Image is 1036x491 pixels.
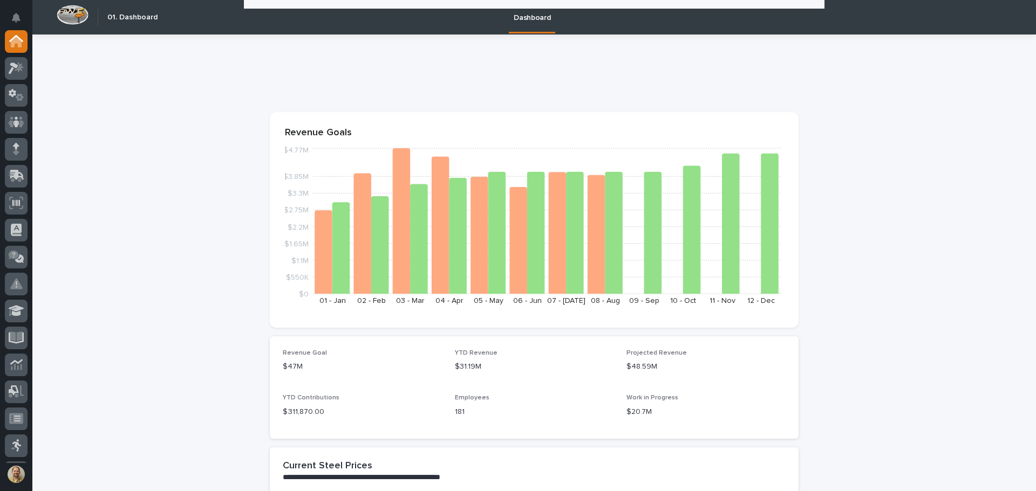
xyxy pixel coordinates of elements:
span: Work in Progress [626,395,678,401]
text: 02 - Feb [357,297,386,305]
tspan: $2.75M [284,206,309,214]
h2: 01. Dashboard [107,13,158,22]
p: $ 311,870.00 [283,406,442,418]
span: YTD Revenue [455,350,497,356]
div: Notifications [13,13,28,30]
text: 12 - Dec [747,297,775,305]
text: 11 - Nov [710,297,735,305]
button: Notifications [5,6,28,29]
tspan: $1.1M [291,257,309,264]
span: Revenue Goal [283,350,327,356]
tspan: $3.85M [283,173,309,181]
text: 09 - Sep [629,297,659,305]
span: Projected Revenue [626,350,687,356]
img: Workspace Logo [57,5,88,25]
h2: Current Steel Prices [283,460,372,472]
tspan: $3.3M [288,190,309,197]
text: 10 - Oct [670,297,696,305]
tspan: $4.77M [283,147,309,154]
p: 181 [455,406,614,418]
span: YTD Contributions [283,395,339,401]
text: 04 - Apr [435,297,464,305]
p: $20.7M [626,406,786,418]
button: users-avatar [5,463,28,486]
text: 05 - May [474,297,503,305]
p: Revenue Goals [285,127,783,139]
text: 01 - Jan [319,297,346,305]
text: 06 - Jun [513,297,542,305]
text: 08 - Aug [591,297,620,305]
text: 03 - Mar [396,297,425,305]
tspan: $0 [299,291,309,298]
span: Employees [455,395,489,401]
p: $47M [283,361,442,372]
tspan: $2.2M [288,223,309,231]
p: $48.59M [626,361,786,372]
tspan: $1.65M [284,240,309,247]
tspan: $550K [286,273,309,281]
text: 07 - [DATE] [547,297,585,305]
p: $31.19M [455,361,614,372]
